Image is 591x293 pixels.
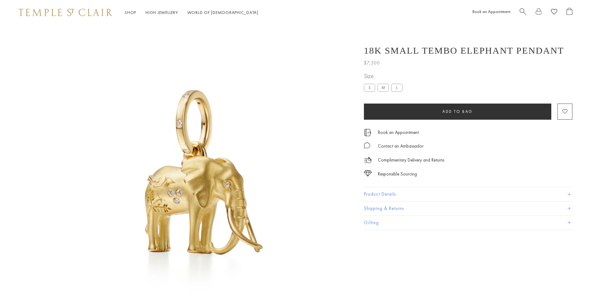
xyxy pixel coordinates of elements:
button: Gifting [364,216,572,230]
span: Add to bag [442,109,473,114]
label: L [391,84,402,91]
a: High JewelleryHigh Jewellery [146,10,178,15]
nav: Main navigation [125,9,258,16]
div: Responsible Sourcing [378,170,417,178]
div: Contact an Ambassador [378,142,423,150]
img: Temple St. Clair [19,9,112,16]
button: Add to bag [364,104,551,120]
button: Product Details [364,187,572,201]
img: icon_sourcing.svg [364,170,372,176]
a: Book an Appointment [472,9,510,14]
label: S [364,84,375,91]
span: Size: [364,71,405,81]
a: Search [520,8,526,17]
a: World of [DEMOGRAPHIC_DATA]World of [DEMOGRAPHIC_DATA] [187,10,258,15]
img: icon_appointment.svg [364,129,371,136]
img: icon_delivery.svg [364,156,372,164]
a: View Wishlist [551,8,557,17]
img: MessageIcon-01_2.svg [364,142,370,149]
a: Open Shopping Bag [566,8,572,17]
h1: 18K Small Tembo Elephant Pendant [364,45,564,56]
p: Complimentary Delivery and Returns [378,156,444,164]
span: $7,500 [364,59,380,67]
a: Book an Appointment [378,129,419,136]
button: Shipping & Returns [364,202,572,215]
label: M [378,84,389,91]
a: ShopShop [125,10,136,15]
